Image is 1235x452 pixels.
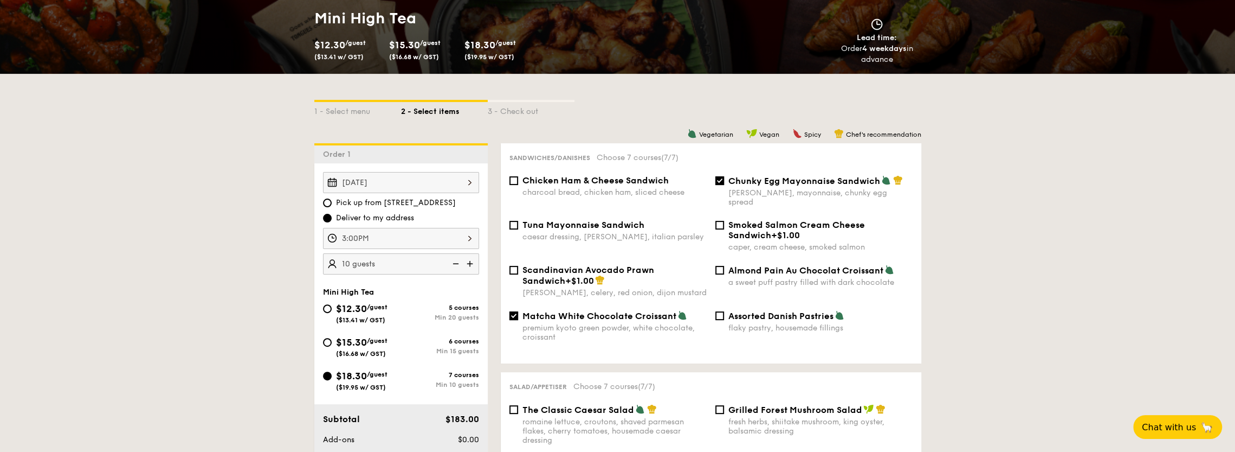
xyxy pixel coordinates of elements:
img: icon-chef-hat.a58ddaea.svg [893,175,903,185]
input: Scandinavian Avocado Prawn Sandwich+$1.00[PERSON_NAME], celery, red onion, dijon mustard [509,266,518,275]
div: 2 - Select items [401,102,488,117]
span: Sandwiches/Danishes [509,154,590,162]
span: Chef's recommendation [846,131,921,138]
input: Number of guests [323,253,479,275]
span: Assorted Danish Pastries [728,311,833,321]
span: /guest [367,337,387,345]
input: Event time [323,228,479,249]
div: caper, cream cheese, smoked salmon [728,243,913,252]
input: Grilled Forest Mushroom Saladfresh herbs, shiitake mushroom, king oyster, balsamic dressing [715,405,724,414]
span: Subtotal [323,414,360,424]
span: /guest [495,39,516,47]
span: Vegan [759,131,779,138]
span: $18.30 [336,370,367,382]
span: $18.30 [464,39,495,51]
span: (7/7) [638,382,655,391]
span: Tuna Mayonnaise Sandwich [522,220,644,230]
span: +$1.00 [565,276,594,286]
span: ($19.95 w/ GST) [464,53,514,61]
input: Assorted Danish Pastriesflaky pastry, housemade fillings [715,311,724,320]
span: ($16.68 w/ GST) [389,53,439,61]
img: icon-vegetarian.fe4039eb.svg [687,129,697,138]
span: Mini High Tea [323,288,374,297]
span: Chicken Ham & Cheese Sandwich [522,175,669,186]
input: Pick up from [STREET_ADDRESS] [323,199,332,207]
span: Lead time: [857,33,897,42]
span: $12.30 [336,303,367,315]
span: $0.00 [457,435,479,444]
span: Pick up from [STREET_ADDRESS] [336,198,456,208]
span: Choose 7 courses [597,153,678,162]
span: Chat with us [1142,422,1196,432]
input: Event date [323,172,479,193]
div: charcoal bread, chicken ham, sliced cheese [522,188,707,197]
img: icon-vegetarian.fe4039eb.svg [835,310,844,320]
div: Min 10 guests [401,381,479,389]
h1: Mini High Tea [314,9,613,28]
div: 3 - Check out [488,102,574,117]
span: ($19.95 w/ GST) [336,384,386,391]
input: Deliver to my address [323,214,332,222]
div: [PERSON_NAME], mayonnaise, chunky egg spread [728,188,913,207]
input: Almond Pain Au Chocolat Croissanta sweet puff pastry filled with dark chocolate [715,266,724,275]
span: Choose 7 courses [573,382,655,391]
img: icon-vegan.f8ff3823.svg [863,404,874,414]
span: $15.30 [336,336,367,348]
img: icon-clock.2db775ea.svg [869,18,885,30]
div: Min 20 guests [401,314,479,321]
input: $12.30/guest($13.41 w/ GST)5 coursesMin 20 guests [323,304,332,313]
span: /guest [345,39,366,47]
img: icon-chef-hat.a58ddaea.svg [647,404,657,414]
input: $18.30/guest($19.95 w/ GST)7 coursesMin 10 guests [323,372,332,380]
div: 6 courses [401,338,479,345]
input: Smoked Salmon Cream Cheese Sandwich+$1.00caper, cream cheese, smoked salmon [715,221,724,230]
input: The Classic Caesar Saladromaine lettuce, croutons, shaved parmesan flakes, cherry tomatoes, house... [509,405,518,414]
div: Order in advance [829,43,926,65]
div: 1 - Select menu [314,102,401,117]
img: icon-chef-hat.a58ddaea.svg [834,129,844,138]
span: /guest [367,303,387,311]
span: Add-ons [323,435,354,444]
img: icon-chef-hat.a58ddaea.svg [595,275,605,285]
div: a sweet puff pastry filled with dark chocolate [728,278,913,287]
span: ($13.41 w/ GST) [336,316,385,324]
img: icon-chef-hat.a58ddaea.svg [876,404,885,414]
span: $12.30 [314,39,345,51]
span: Smoked Salmon Cream Cheese Sandwich [728,220,865,240]
div: 7 courses [401,371,479,379]
input: Matcha White Chocolate Croissantpremium kyoto green powder, white chocolate, croissant [509,311,518,320]
input: Tuna Mayonnaise Sandwichcaesar dressing, [PERSON_NAME], italian parsley [509,221,518,230]
img: icon-vegetarian.fe4039eb.svg [677,310,687,320]
button: Chat with us🦙 [1133,415,1222,439]
span: The Classic Caesar Salad [522,405,634,415]
img: icon-vegan.f8ff3823.svg [746,129,757,138]
span: Matcha White Chocolate Croissant [522,311,676,321]
div: Min 15 guests [401,347,479,355]
span: (7/7) [661,153,678,162]
span: Grilled Forest Mushroom Salad [728,405,862,415]
span: Spicy [804,131,821,138]
img: icon-spicy.37a8142b.svg [792,129,802,138]
span: /guest [367,371,387,378]
input: $15.30/guest($16.68 w/ GST)6 coursesMin 15 guests [323,338,332,347]
span: $183.00 [445,414,479,424]
img: icon-vegetarian.fe4039eb.svg [884,265,894,275]
strong: 4 weekdays [862,44,907,53]
img: icon-vegetarian.fe4039eb.svg [635,404,645,414]
div: caesar dressing, [PERSON_NAME], italian parsley [522,232,707,241]
span: Chunky Egg Mayonnaise Sandwich [728,176,880,186]
span: Order 1 [323,150,355,159]
span: ($13.41 w/ GST) [314,53,364,61]
input: Chunky Egg Mayonnaise Sandwich[PERSON_NAME], mayonnaise, chunky egg spread [715,176,724,185]
span: +$1.00 [771,230,800,240]
span: Deliver to my address [336,213,414,224]
div: fresh herbs, shiitake mushroom, king oyster, balsamic dressing [728,417,913,436]
span: Salad/Appetiser [509,383,567,391]
img: icon-vegetarian.fe4039eb.svg [881,175,891,185]
div: premium kyoto green powder, white chocolate, croissant [522,323,707,342]
span: ($16.68 w/ GST) [336,350,386,358]
img: icon-add.58712e84.svg [463,253,479,274]
span: $15.30 [389,39,420,51]
span: Almond Pain Au Chocolat Croissant [728,265,883,276]
input: Chicken Ham & Cheese Sandwichcharcoal bread, chicken ham, sliced cheese [509,176,518,185]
